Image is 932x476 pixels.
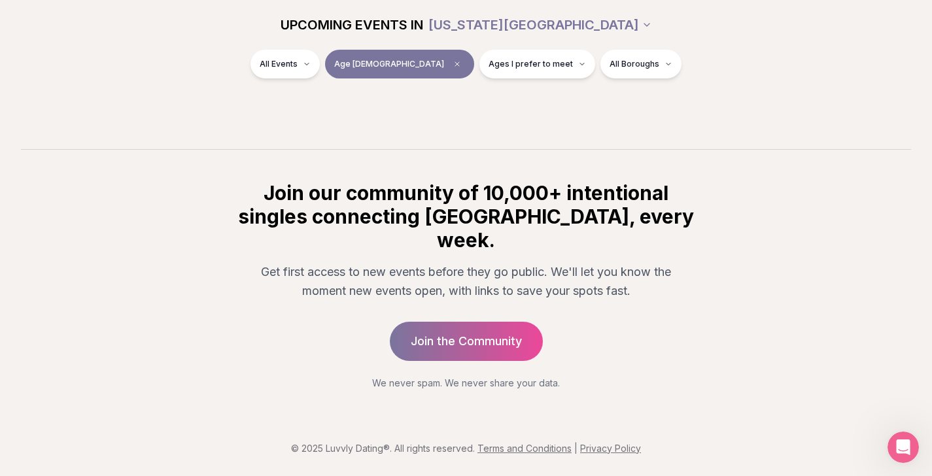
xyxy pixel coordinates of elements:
span: Clear age [449,56,465,72]
iframe: Intercom live chat [888,432,919,463]
button: [US_STATE][GEOGRAPHIC_DATA] [428,10,652,39]
p: Get first access to new events before they go public. We'll let you know the moment new events op... [247,262,686,301]
span: All Events [260,59,298,69]
span: | [574,443,578,454]
a: Terms and Conditions [477,443,572,454]
a: Privacy Policy [580,443,641,454]
button: All Events [250,50,320,78]
span: Age [DEMOGRAPHIC_DATA] [334,59,444,69]
span: All Boroughs [610,59,659,69]
span: Ages I prefer to meet [489,59,573,69]
button: Ages I prefer to meet [479,50,595,78]
p: We never spam. We never share your data. [236,377,697,390]
h2: Join our community of 10,000+ intentional singles connecting [GEOGRAPHIC_DATA], every week. [236,181,697,252]
button: All Boroughs [600,50,682,78]
button: Age [DEMOGRAPHIC_DATA]Clear age [325,50,474,78]
p: © 2025 Luvvly Dating®. All rights reserved. [10,442,922,455]
a: Join the Community [390,322,543,361]
span: UPCOMING EVENTS IN [281,16,423,34]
